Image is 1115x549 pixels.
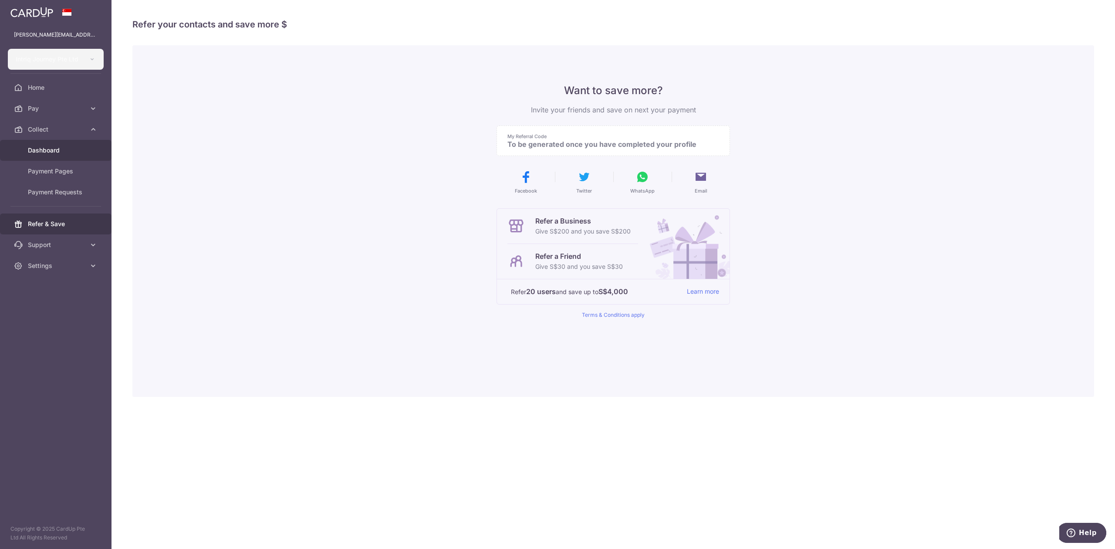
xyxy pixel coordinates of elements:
[526,286,556,297] strong: 20 users
[14,30,98,39] p: [PERSON_NAME][EMAIL_ADDRESS][DOMAIN_NAME]
[28,104,85,113] span: Pay
[16,55,80,64] span: Intriq Journey Pte Ltd
[20,6,37,14] span: Help
[28,261,85,270] span: Settings
[535,251,623,261] p: Refer a Friend
[132,17,1094,31] h4: Refer your contacts and save more $
[630,187,655,194] span: WhatsApp
[497,105,730,115] p: Invite your friends and save on next your payment
[10,7,53,17] img: CardUp
[582,312,645,318] a: Terms & Conditions apply
[642,209,730,279] img: Refer
[598,286,628,297] strong: S$4,000
[497,84,730,98] p: Want to save more?
[675,170,726,194] button: Email
[28,188,85,197] span: Payment Requests
[515,187,537,194] span: Facebook
[535,226,631,237] p: Give S$200 and you save S$200
[511,286,680,297] p: Refer and save up to
[28,125,85,134] span: Collect
[558,170,610,194] button: Twitter
[8,49,104,70] button: Intriq Journey Pte Ltd
[687,286,719,297] a: Learn more
[500,170,551,194] button: Facebook
[28,241,85,249] span: Support
[507,133,712,140] p: My Referral Code
[617,170,668,194] button: WhatsApp
[507,140,712,149] p: To be generated once you have completed your profile
[576,187,592,194] span: Twitter
[535,216,631,226] p: Refer a Business
[695,187,707,194] span: Email
[28,167,85,176] span: Payment Pages
[28,220,85,228] span: Refer & Save
[535,261,623,272] p: Give S$30 and you save S$30
[28,83,85,92] span: Home
[28,146,85,155] span: Dashboard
